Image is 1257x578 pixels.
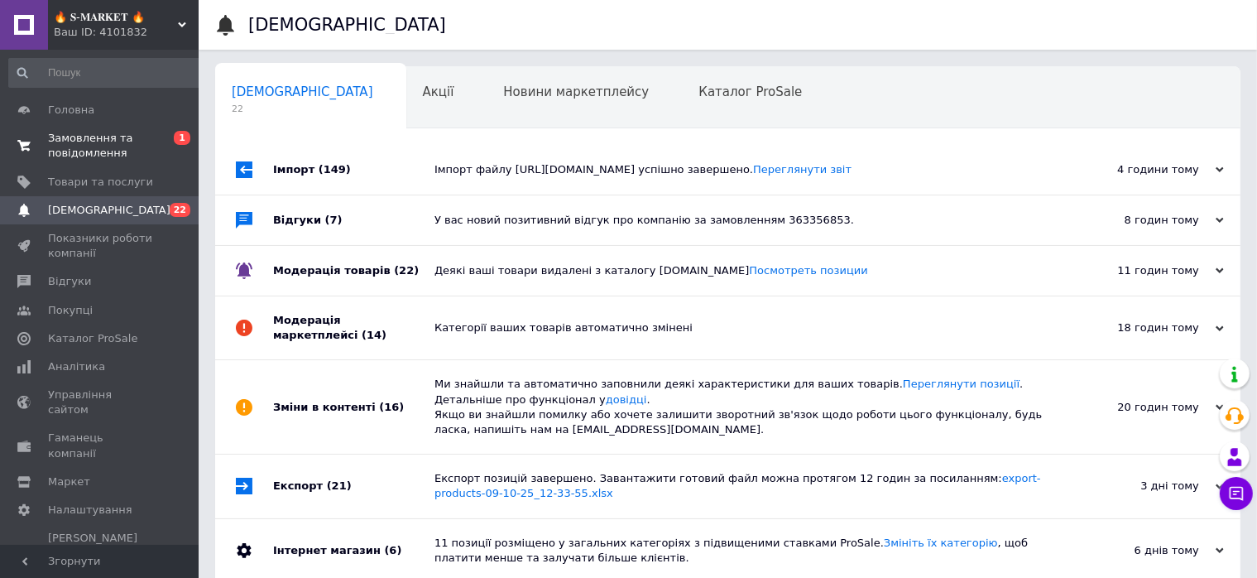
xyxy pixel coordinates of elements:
div: Модерація товарів [273,246,434,296]
span: Гаманець компанії [48,431,153,460]
span: Відгуки [48,274,91,289]
span: (6) [384,544,401,556]
input: Пошук [8,58,204,88]
div: Ваш ID: 4101832 [54,25,199,40]
div: У вас новий позитивний відгук про компанію за замовленням 363356853. [434,213,1058,228]
div: Ми знайшли та автоматично заповнили деякі характеристики для ваших товарів. . Детальніше про функ... [434,377,1058,437]
span: [DEMOGRAPHIC_DATA] [48,203,170,218]
a: Посмотреть позиции [749,264,867,277]
span: 22 [232,103,373,115]
div: 6 днів тому [1058,543,1224,558]
a: Змініть їх категорію [884,537,998,549]
div: 11 позиції розміщено у загальних категоріях з підвищеними ставками ProSale. , щоб платити менше т... [434,536,1058,566]
div: 18 годин тому [1058,320,1224,335]
div: 3 дні тому [1058,479,1224,494]
span: [DEMOGRAPHIC_DATA] [232,84,373,99]
a: довідці [606,393,647,406]
span: (7) [325,214,343,226]
h1: [DEMOGRAPHIC_DATA] [248,15,446,35]
span: [PERSON_NAME] та рахунки [48,531,153,576]
div: Модерація маркетплейсі [273,296,434,359]
span: Замовлення та повідомлення [48,131,153,161]
div: 20 годин тому [1058,400,1224,415]
div: Відгуки [273,195,434,245]
span: 1 [174,131,190,145]
span: Налаштування [48,503,132,518]
span: Акції [423,84,454,99]
span: Показники роботи компанії [48,231,153,261]
span: 22 [170,203,190,217]
span: Каталог ProSale [698,84,802,99]
button: Чат з покупцем [1220,477,1253,510]
span: (22) [394,264,419,277]
span: Новини маркетплейсу [503,84,649,99]
div: Імпорт [273,145,434,195]
span: (16) [379,401,404,413]
div: Зміни в контенті [273,360,434,454]
span: Покупці [48,303,93,318]
div: Експорт позицій завершено. Завантажити готовий файл можна протягом 12 годин за посиланням: [434,471,1058,501]
span: 🔥 𝐒-𝐌𝐀𝐑𝐊𝐄𝐓 🔥 [54,10,178,25]
a: Переглянути позиції [903,378,1020,390]
span: Товари та послуги [48,175,153,190]
span: Маркет [48,474,90,489]
span: (149) [319,163,351,176]
span: Аналітика [48,359,105,374]
span: (21) [327,479,352,492]
div: Експорт [273,455,434,518]
div: Категорії ваших товарів автоматично змінені [434,320,1058,335]
div: 4 години тому [1058,162,1224,177]
a: Переглянути звіт [753,163,852,176]
span: Управління сайтом [48,388,153,417]
div: 11 годин тому [1058,263,1224,278]
div: Деякі ваші товари видалені з каталогу [DOMAIN_NAME] [434,263,1058,278]
a: export-products-09-10-25_12-33-55.xlsx [434,472,1041,499]
div: 8 годин тому [1058,213,1224,228]
div: Імпорт файлу [URL][DOMAIN_NAME] успішно завершено. [434,162,1058,177]
span: (14) [362,329,386,341]
span: Каталог ProSale [48,331,137,346]
span: Головна [48,103,94,118]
